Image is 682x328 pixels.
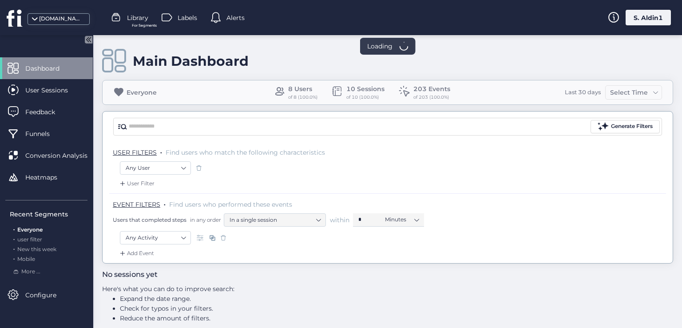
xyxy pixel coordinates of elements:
[126,161,185,175] nz-select-item: Any User
[17,256,35,262] span: Mobile
[164,199,166,208] span: .
[611,122,653,131] div: Generate Filters
[39,15,83,23] div: [DOMAIN_NAME]
[102,269,470,280] h3: No sessions yet
[166,148,325,156] span: Find users who match the following characteristics
[160,147,162,156] span: .
[126,231,185,244] nz-select-item: Any Activity
[25,290,70,300] span: Configure
[10,209,87,219] div: Recent Segments
[13,254,15,262] span: .
[178,13,197,23] span: Labels
[113,148,157,156] span: USER FILTERS
[25,64,73,73] span: Dashboard
[21,268,40,276] span: More ...
[330,216,349,224] span: within
[230,213,320,227] nz-select-item: In a single session
[13,234,15,243] span: .
[118,249,154,258] div: Add Event
[13,224,15,233] span: .
[169,200,292,208] span: Find users who performed these events
[367,41,393,51] span: Loading
[120,294,470,304] li: Expand the date range.
[25,172,71,182] span: Heatmaps
[120,304,470,313] li: Check for typos in your filters.
[25,129,63,139] span: Funnels
[113,216,186,224] span: Users that completed steps
[113,200,160,208] span: EVENT FILTERS
[17,246,56,252] span: New this week
[385,213,419,226] nz-select-item: Minutes
[25,85,81,95] span: User Sessions
[13,244,15,252] span: .
[626,10,671,25] div: S. Aldin1
[133,53,249,69] div: Main Dashboard
[226,13,245,23] span: Alerts
[127,13,148,23] span: Library
[17,226,43,233] span: Everyone
[591,120,660,133] button: Generate Filters
[25,151,101,160] span: Conversion Analysis
[118,179,155,188] div: User Filter
[132,23,157,28] span: For Segments
[120,313,470,323] li: Reduce the amount of filters.
[188,216,221,224] span: in any order
[25,107,68,117] span: Feedback
[102,284,470,323] div: Here's what you can do to improve search:
[17,236,42,243] span: user filter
